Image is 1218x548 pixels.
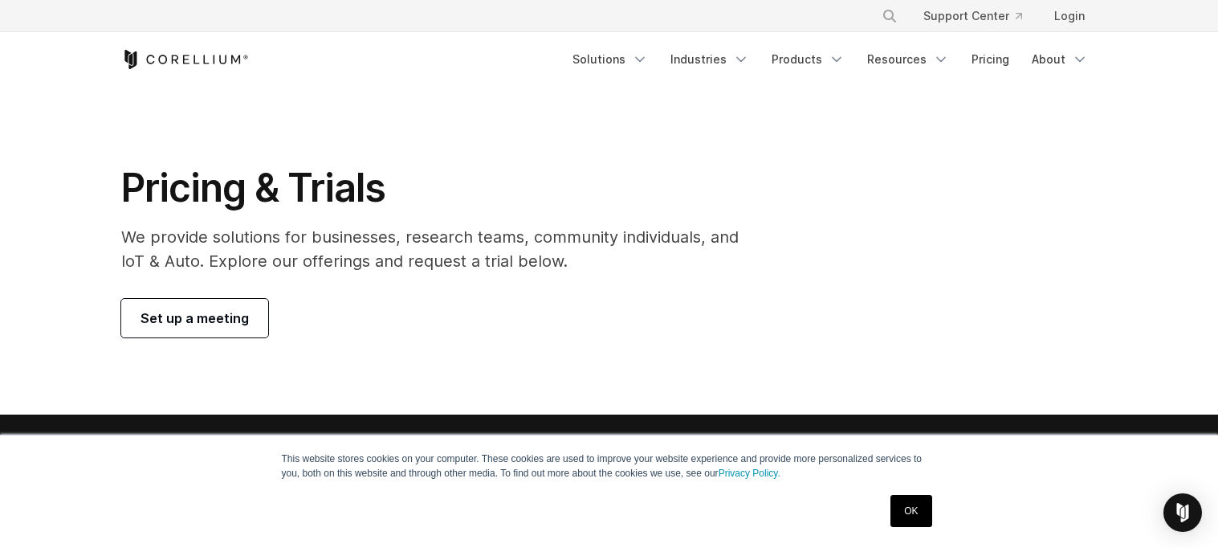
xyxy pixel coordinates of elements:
a: Privacy Policy. [719,468,780,479]
div: Navigation Menu [862,2,1098,31]
p: This website stores cookies on your computer. These cookies are used to improve your website expe... [282,452,937,481]
p: We provide solutions for businesses, research teams, community individuals, and IoT & Auto. Explo... [121,225,761,273]
div: Open Intercom Messenger [1163,493,1202,532]
a: Solutions [563,45,658,74]
span: Set up a meeting [141,309,249,328]
a: OK [890,495,931,527]
a: About [1022,45,1098,74]
a: Resources [857,45,959,74]
a: Set up a meeting [121,299,268,337]
a: Products [762,45,854,74]
h1: Pricing & Trials [121,164,761,212]
a: Pricing [962,45,1019,74]
a: Industries [661,45,759,74]
a: Login [1041,2,1098,31]
div: Navigation Menu [563,45,1098,74]
a: Support Center [910,2,1035,31]
button: Search [875,2,904,31]
a: Corellium Home [121,50,249,69]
